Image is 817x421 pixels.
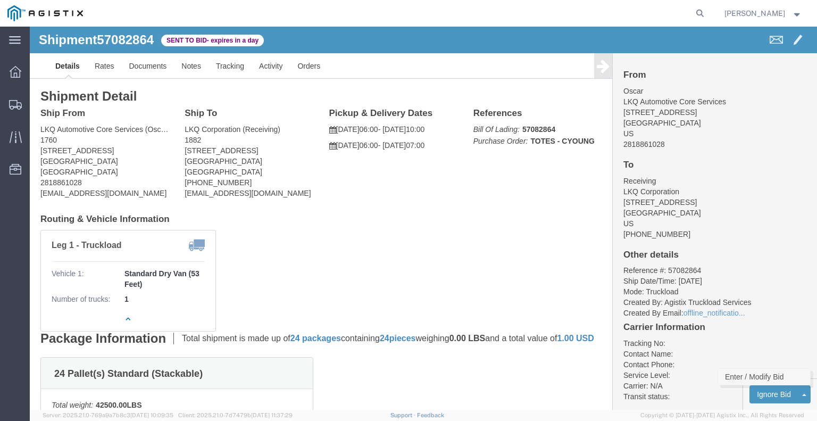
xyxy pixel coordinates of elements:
[724,7,803,20] button: [PERSON_NAME]
[417,412,444,418] a: Feedback
[7,5,83,21] img: logo
[178,412,293,418] span: Client: 2025.21.0-7d7479b
[251,412,293,418] span: [DATE] 11:37:29
[43,412,173,418] span: Server: 2025.21.0-769a9a7b8c3
[390,412,417,418] a: Support
[724,7,785,19] span: Alexander Baetens
[130,412,173,418] span: [DATE] 10:09:35
[30,27,817,410] iframe: FS Legacy Container
[640,411,804,420] span: Copyright © [DATE]-[DATE] Agistix Inc., All Rights Reserved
